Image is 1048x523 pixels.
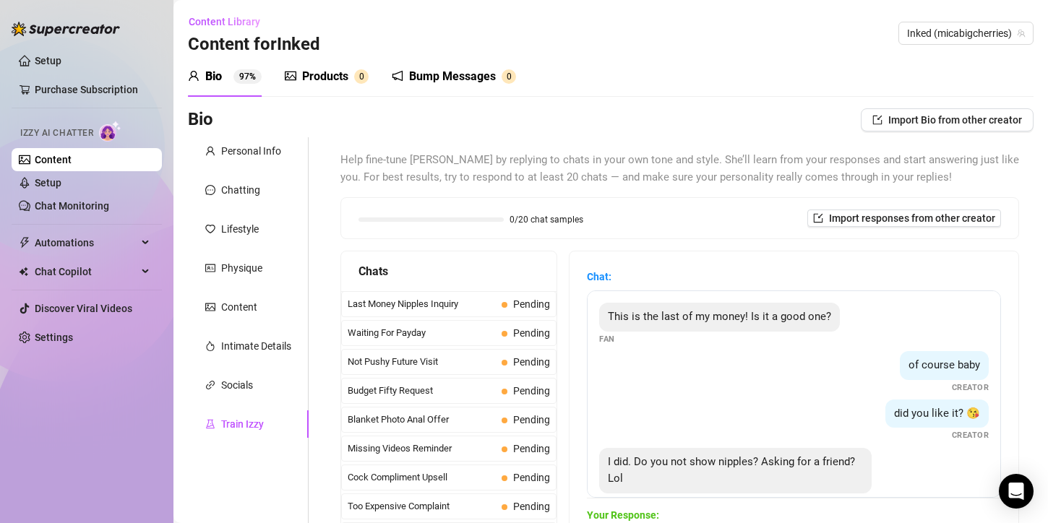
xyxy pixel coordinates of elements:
[894,407,980,420] span: did you like it? 😘
[205,302,215,312] span: picture
[999,474,1034,509] div: Open Intercom Messenger
[35,200,109,212] a: Chat Monitoring
[20,126,93,140] span: Izzy AI Chatter
[348,384,496,398] span: Budget Fifty Request
[188,10,272,33] button: Content Library
[221,299,257,315] div: Content
[35,177,61,189] a: Setup
[188,70,199,82] span: user
[285,70,296,82] span: picture
[513,501,550,512] span: Pending
[813,213,823,223] span: import
[829,212,995,224] span: Import responses from other creator
[599,495,615,507] span: Fan
[513,414,550,425] span: Pending
[19,267,28,277] img: Chat Copilot
[952,429,989,441] span: Creator
[599,333,615,345] span: Fan
[587,509,659,521] strong: Your Response:
[302,68,348,85] div: Products
[35,231,137,254] span: Automations
[205,341,215,351] span: fire
[888,114,1022,126] span: Import Bio from other creator
[907,22,1025,44] span: Inked (micabigcherries)
[348,499,496,514] span: Too Expensive Complaint
[205,224,215,234] span: heart
[35,332,73,343] a: Settings
[348,441,496,456] span: Missing Videos Reminder
[872,115,882,125] span: import
[189,16,260,27] span: Content Library
[205,68,222,85] div: Bio
[221,377,253,393] div: Socials
[608,310,831,323] span: This is the last of my money! Is it a good one?
[205,419,215,429] span: experiment
[861,108,1034,131] button: Import Bio from other creator
[188,33,320,56] h3: Content for Inked
[807,209,1001,227] button: Import responses from other creator
[409,68,496,85] div: Bump Messages
[348,470,496,485] span: Cock Compliment Upsell
[502,69,516,84] sup: 0
[513,443,550,454] span: Pending
[205,380,215,390] span: link
[188,108,213,131] h3: Bio
[608,455,855,485] span: I did. Do you not show nipples? Asking for a friend? Lol
[952,381,989,394] span: Creator
[12,22,120,36] img: logo-BBDzfeDw.svg
[348,297,496,311] span: Last Money Nipples Inquiry
[510,215,583,224] span: 0/20 chat samples
[221,416,264,432] div: Train Izzy
[513,472,550,483] span: Pending
[19,237,30,248] span: thunderbolt
[1017,29,1026,38] span: team
[909,358,980,371] span: of course baby
[221,182,260,198] div: Chatting
[35,303,132,314] a: Discover Viral Videos
[221,143,281,159] div: Personal Info
[358,262,388,280] span: Chats
[35,154,72,165] a: Content
[348,355,496,369] span: Not Pushy Future Visit
[221,260,262,276] div: Physique
[205,263,215,273] span: idcard
[513,298,550,310] span: Pending
[221,338,291,354] div: Intimate Details
[587,271,611,282] strong: Chat:
[513,356,550,368] span: Pending
[354,69,369,84] sup: 0
[205,185,215,195] span: message
[348,412,496,427] span: Blanket Photo Anal Offer
[221,221,259,237] div: Lifestyle
[35,260,137,283] span: Chat Copilot
[513,385,550,397] span: Pending
[392,70,403,82] span: notification
[513,327,550,339] span: Pending
[35,84,138,95] a: Purchase Subscription
[99,121,121,142] img: AI Chatter
[340,152,1019,186] span: Help fine-tune [PERSON_NAME] by replying to chats in your own tone and style. She’ll learn from y...
[205,146,215,156] span: user
[233,69,262,84] sup: 97%
[348,326,496,340] span: Waiting For Payday
[35,55,61,66] a: Setup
